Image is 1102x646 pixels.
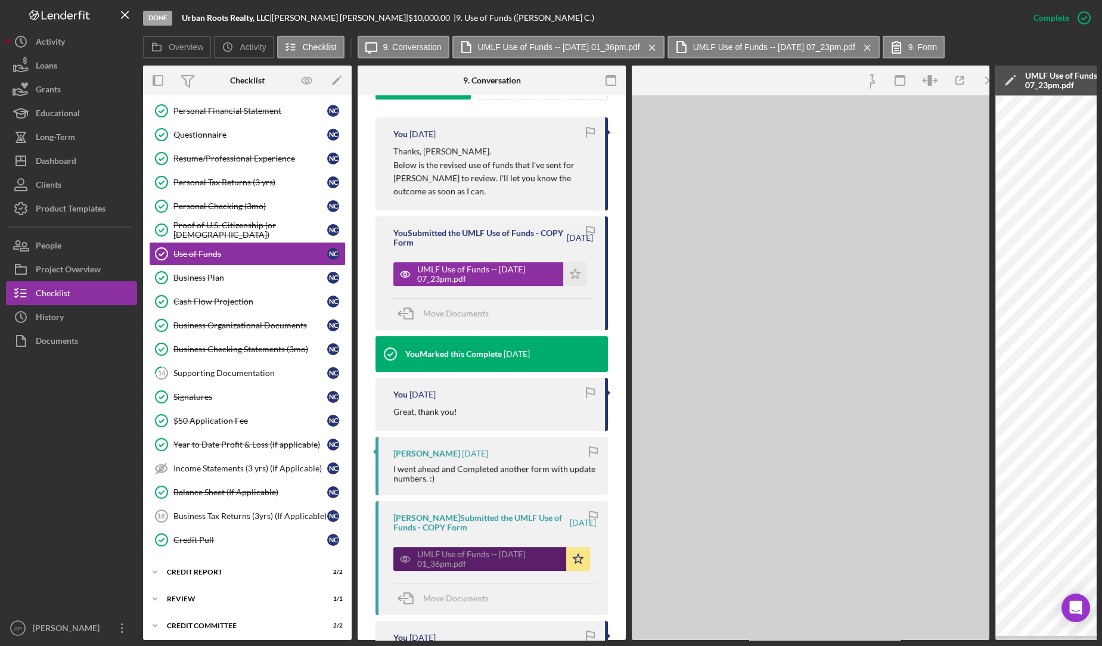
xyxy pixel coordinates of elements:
p: Great, thank you! [393,405,457,418]
a: Balance Sheet (If Applicable)NC [149,480,346,504]
div: Personal Tax Returns (3 yrs) [173,178,327,187]
label: 9. Conversation [383,42,442,52]
span: Move Documents [423,308,489,318]
button: Project Overview [6,257,137,281]
div: You [393,390,408,399]
div: Business Tax Returns (3yrs) (If Applicable) [173,511,327,521]
div: History [36,305,64,332]
button: Educational [6,101,137,125]
div: N C [327,439,339,451]
label: UMLF Use of Funds -- [DATE] 07_23pm.pdf [693,42,855,52]
div: N C [327,200,339,212]
div: Proof of U.S. Citizenship (or [DEMOGRAPHIC_DATA]) [173,220,327,240]
div: N C [327,248,339,260]
button: Checklist [6,281,137,305]
div: Open Intercom Messenger [1061,594,1090,622]
div: [PERSON_NAME] [PERSON_NAME] | [272,13,408,23]
a: Personal Tax Returns (3 yrs)NC [149,170,346,194]
div: [PERSON_NAME] Submitted the UMLF Use of Funds - COPY Form [393,513,568,532]
div: Personal Financial Statement [173,106,327,116]
button: Move Documents [393,583,501,613]
button: 9. Conversation [358,36,449,58]
label: UMLF Use of Funds -- [DATE] 01_36pm.pdf [478,42,640,52]
a: 14Supporting DocumentationNC [149,361,346,385]
button: Checklist [277,36,344,58]
div: N C [327,224,339,236]
div: 2 / 2 [321,569,343,576]
div: N C [327,319,339,331]
a: Business Checking Statements (3mo)NC [149,337,346,361]
div: $10,000.00 [408,13,454,23]
div: N C [327,462,339,474]
div: Checklist [36,281,70,308]
a: SignaturesNC [149,385,346,409]
a: QuestionnaireNC [149,123,346,147]
button: UMLF Use of Funds -- [DATE] 07_23pm.pdf [668,36,880,58]
div: N C [327,510,339,522]
div: Credit Pull [173,535,327,545]
div: I went ahead and Completed another form with update numbers. :) [393,464,596,483]
div: People [36,234,61,260]
button: Loans [6,54,137,77]
button: UMLF Use of Funds -- [DATE] 07_23pm.pdf [393,262,587,286]
a: $50 Application FeeNC [149,409,346,433]
div: N C [327,296,339,308]
button: UMLF Use of Funds -- [DATE] 01_36pm.pdf [452,36,665,58]
div: $50 Application Fee [173,416,327,426]
div: [PERSON_NAME] [393,449,460,458]
div: Dashboard [36,149,76,176]
label: Checklist [303,42,337,52]
button: History [6,305,137,329]
div: Questionnaire [173,130,327,139]
div: Project Overview [36,257,101,284]
div: Long-Term [36,125,75,152]
div: Business Checking Statements (3mo) [173,344,327,354]
div: 2 / 2 [321,622,343,629]
div: Year to Date Profit & Loss (If applicable) [173,440,327,449]
a: Clients [6,173,137,197]
div: N C [327,534,339,546]
button: Overview [143,36,211,58]
div: UMLF Use of Funds -- [DATE] 07_23pm.pdf [417,265,557,284]
div: 1 / 1 [321,595,343,602]
a: 18Business Tax Returns (3yrs) (If Applicable)NC [149,504,346,528]
a: Resume/Professional ExperienceNC [149,147,346,170]
a: Product Templates [6,197,137,220]
b: Urban Roots Realty, LLC [182,13,269,23]
div: Balance Sheet (If Applicable) [173,487,327,497]
div: You Submitted the UMLF Use of Funds - COPY Form [393,228,565,247]
div: Loans [36,54,57,80]
button: UMLF Use of Funds -- [DATE] 01_36pm.pdf [393,547,590,571]
a: Use of FundsNC [149,242,346,266]
button: Documents [6,329,137,353]
div: Resume/Professional Experience [173,154,327,163]
tspan: 14 [158,369,166,377]
div: | [182,13,272,23]
div: Done [143,11,172,26]
div: Complete [1033,6,1069,30]
a: People [6,234,137,257]
div: Supporting Documentation [173,368,327,378]
a: Credit PullNC [149,528,346,552]
div: Clients [36,173,61,200]
div: You Marked this Complete [405,349,502,359]
time: 2025-05-15 17:39 [504,349,530,359]
button: Grants [6,77,137,101]
div: N C [327,272,339,284]
div: | 9. Use of Funds ([PERSON_NAME] C.) [454,13,594,23]
a: Proof of U.S. Citizenship (or [DEMOGRAPHIC_DATA])NC [149,218,346,242]
button: Long-Term [6,125,137,149]
p: Below is the revised use of funds that I've sent for [PERSON_NAME] to review. I'll let you know t... [393,159,593,198]
div: Educational [36,101,80,128]
button: Dashboard [6,149,137,173]
button: Activity [6,30,137,54]
time: 2025-08-08 23:25 [409,129,436,139]
div: Personal Checking (3mo) [173,201,327,211]
time: 2025-05-14 20:03 [409,633,436,642]
span: Move Documents [423,593,489,603]
div: Business Organizational Documents [173,321,327,330]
